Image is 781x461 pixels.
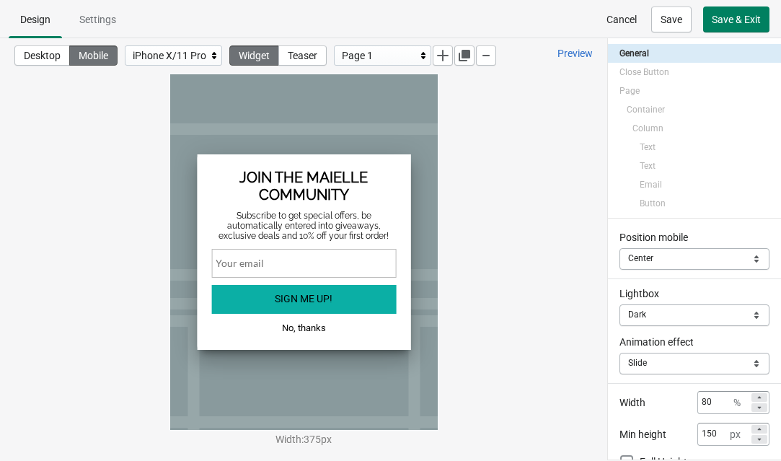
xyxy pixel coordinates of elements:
span: Widget [239,50,270,61]
span: Settings [79,14,116,25]
div: % [733,394,741,411]
button: Mobile [69,45,118,66]
span: Teaser [288,50,317,61]
div: Page 1 [342,47,416,64]
span: Width [619,397,645,408]
span: Position mobile [619,232,688,243]
span: Save & Exit [712,14,761,25]
button: Widget [229,45,279,66]
a: Preview [552,40,599,66]
span: Min height [619,429,666,440]
span: Lightbox [619,288,659,299]
div: Width : 375 px [170,432,438,447]
span: Desktop [24,50,61,61]
span: Mobile [79,50,108,61]
button: Save [651,6,692,32]
button: Cancel [598,6,645,32]
iframe: widget [170,74,438,430]
span: Animation effect [619,336,694,348]
button: Desktop [14,45,70,66]
div: iPhone X/11 Pro [133,47,207,64]
span: Design [20,14,50,25]
span: Cancel [606,14,637,25]
div: px [730,426,741,443]
span: Save [661,14,682,25]
button: Save & Exit [703,6,769,32]
button: Teaser [278,45,327,66]
input: 150 [697,424,727,444]
span: Preview [557,48,593,59]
